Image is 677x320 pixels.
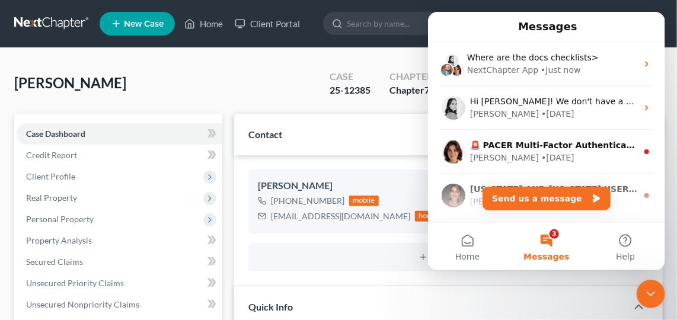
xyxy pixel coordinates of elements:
span: Client Profile [26,171,75,181]
a: Client Portal [229,13,306,34]
div: Chapter [389,84,433,97]
span: Unsecured Nonpriority Claims [26,299,139,309]
div: [PERSON_NAME] [42,184,111,196]
div: 25-12385 [330,84,371,97]
img: Profile image for Emma [14,128,37,152]
div: home [415,211,441,222]
div: • [DATE] [113,140,146,152]
a: Credit Report [17,145,222,166]
div: • [DATE] [113,96,146,108]
span: 7 [424,84,430,95]
span: Unsecured Priority Claims [26,278,124,288]
button: New Contact [258,252,639,262]
span: Help [188,241,207,249]
span: [PERSON_NAME] [14,74,126,91]
iframe: Intercom live chat [637,280,665,308]
span: Personal Property [26,214,94,224]
div: mobile [349,196,379,206]
span: New Case [124,20,164,28]
div: [PERSON_NAME] [42,96,111,108]
div: Chapter [389,70,433,84]
button: Help [158,211,237,258]
span: Home [27,241,52,249]
span: Case Dashboard [26,129,85,139]
span: Real Property [26,193,77,203]
a: Case Dashboard [17,123,222,145]
span: Quick Info [248,301,293,312]
input: Search by name... [347,12,455,34]
div: [PERSON_NAME] [42,140,111,152]
img: Profile image for Katie [14,172,37,196]
button: Messages [79,211,158,258]
a: Unsecured Priority Claims [17,273,222,294]
a: Secured Claims [17,251,222,273]
div: [EMAIL_ADDRESS][DOMAIN_NAME] [271,210,410,222]
iframe: Intercom live chat [428,12,665,270]
a: Property Analysis [17,230,222,251]
span: Messages [95,241,141,249]
span: Credit Report [26,150,77,160]
button: Send us a message [55,175,183,199]
a: Unsecured Nonpriority Claims [17,294,222,315]
div: [PERSON_NAME] [258,179,639,193]
span: Property Analysis [26,235,92,245]
span: Contact [248,129,282,140]
div: [PHONE_NUMBER] [271,195,344,207]
span: Secured Claims [26,257,83,267]
div: Case [330,70,371,84]
a: Home [178,13,229,34]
